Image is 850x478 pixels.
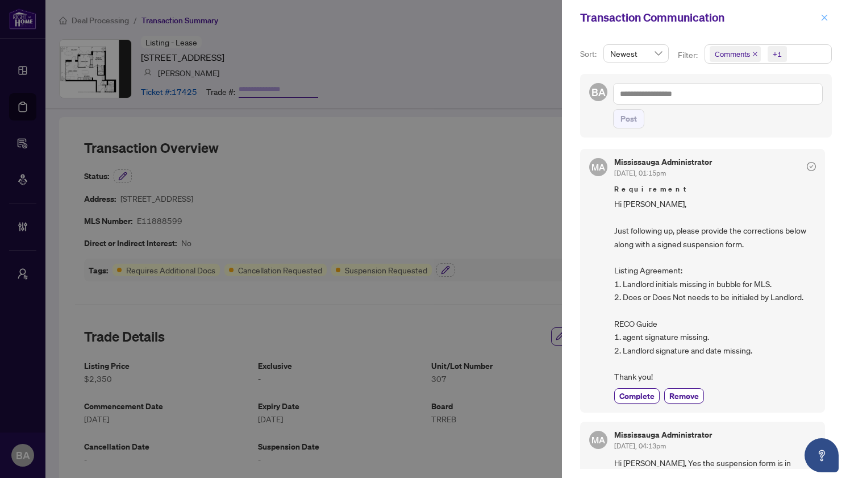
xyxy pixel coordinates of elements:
span: Comments [710,46,761,62]
span: close [820,14,828,22]
span: check-circle [807,162,816,171]
h5: Mississauga Administrator [614,158,712,166]
button: Post [613,109,644,128]
h5: Mississauga Administrator [614,431,712,439]
span: [DATE], 01:15pm [614,169,666,177]
span: Remove [669,390,699,402]
span: BA [591,84,606,100]
span: Complete [619,390,655,402]
button: Complete [614,388,660,404]
span: Requirement [614,184,816,195]
button: Remove [664,388,704,404]
span: [DATE], 04:13pm [614,442,666,450]
span: Comments [715,48,750,60]
span: MA [591,433,605,447]
span: Newest [610,45,662,62]
div: Transaction Communication [580,9,817,26]
span: MA [591,160,605,174]
p: Sort: [580,48,599,60]
p: Filter: [678,49,699,61]
span: close [752,51,758,57]
div: +1 [773,48,782,60]
button: Open asap [805,438,839,472]
span: Hi [PERSON_NAME], Just following up, please provide the corrections below along with a signed sus... [614,197,816,383]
